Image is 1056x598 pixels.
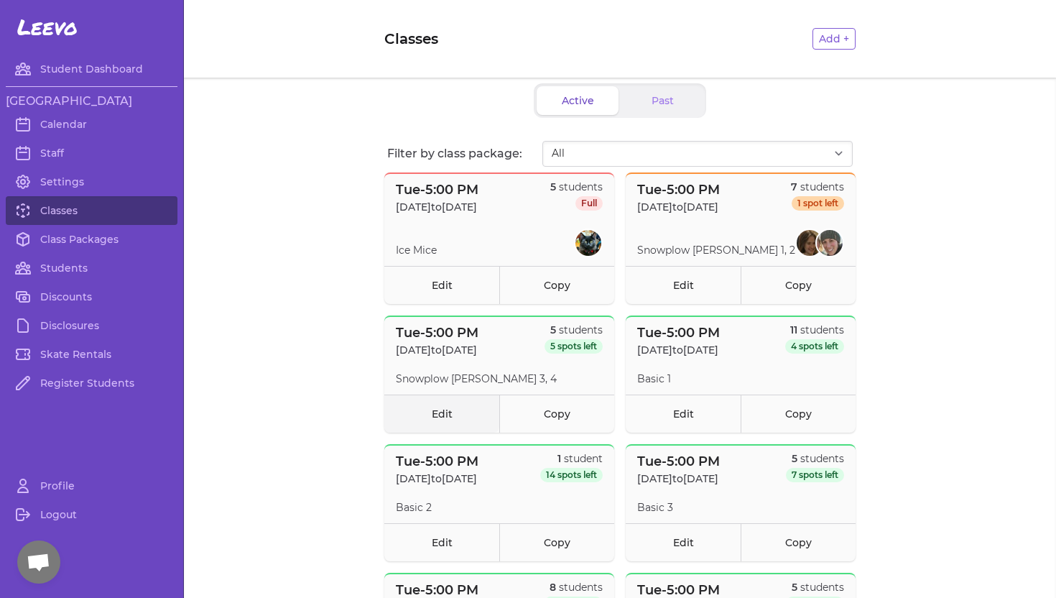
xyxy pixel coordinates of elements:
[6,369,177,397] a: Register Students
[396,243,437,257] p: Ice Mice
[544,580,603,594] p: students
[396,372,557,386] p: Snowplow [PERSON_NAME] 3, 4
[6,254,177,282] a: Students
[785,339,844,354] span: 4 spots left
[786,468,844,482] span: 7 spots left
[637,372,671,386] p: Basic 1
[6,167,177,196] a: Settings
[6,311,177,340] a: Disclosures
[499,395,614,433] a: Copy
[499,523,614,561] a: Copy
[637,180,720,200] p: Tue - 5:00 PM
[792,452,797,465] span: 5
[786,451,844,466] p: students
[812,28,856,50] button: Add +
[6,55,177,83] a: Student Dashboard
[396,180,478,200] p: Tue - 5:00 PM
[396,200,478,214] p: [DATE] to [DATE]
[741,266,856,304] a: Copy
[537,86,619,115] button: Active
[626,266,741,304] a: Edit
[540,451,603,466] p: student
[550,323,556,336] span: 5
[637,343,720,357] p: [DATE] to [DATE]
[6,93,177,110] h3: [GEOGRAPHIC_DATA]
[545,323,603,337] p: students
[637,471,720,486] p: [DATE] to [DATE]
[575,196,603,211] span: Full
[550,180,556,193] span: 5
[384,266,499,304] a: Edit
[626,523,741,561] a: Edit
[626,395,741,433] a: Edit
[6,340,177,369] a: Skate Rentals
[786,580,844,594] p: students
[396,451,478,471] p: Tue - 5:00 PM
[792,581,797,594] span: 5
[384,523,499,561] a: Edit
[785,323,844,337] p: students
[791,180,844,194] p: students
[550,581,556,594] span: 8
[6,471,177,500] a: Profile
[791,180,797,193] span: 7
[499,266,614,304] a: Copy
[396,471,478,486] p: [DATE] to [DATE]
[384,395,499,433] a: Edit
[396,343,478,357] p: [DATE] to [DATE]
[396,323,478,343] p: Tue - 5:00 PM
[6,225,177,254] a: Class Packages
[637,451,720,471] p: Tue - 5:00 PM
[637,500,673,515] p: Basic 3
[741,395,856,433] a: Copy
[17,14,78,40] span: Leevo
[637,323,720,343] p: Tue - 5:00 PM
[792,196,844,211] span: 1 spot left
[637,200,720,214] p: [DATE] to [DATE]
[545,339,603,354] span: 5 spots left
[540,468,603,482] span: 14 spots left
[17,540,60,584] a: Open chat
[6,139,177,167] a: Staff
[6,500,177,529] a: Logout
[557,452,561,465] span: 1
[790,323,797,336] span: 11
[6,110,177,139] a: Calendar
[637,243,795,257] p: Snowplow [PERSON_NAME] 1, 2
[550,180,603,194] p: students
[621,86,703,115] button: Past
[387,145,542,162] p: Filter by class package:
[6,282,177,311] a: Discounts
[741,523,856,561] a: Copy
[6,196,177,225] a: Classes
[396,500,432,515] p: Basic 2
